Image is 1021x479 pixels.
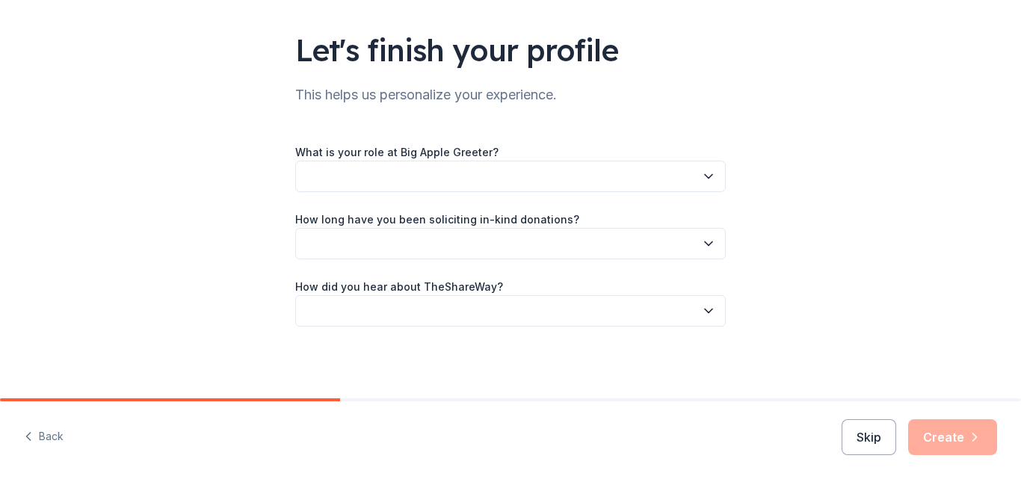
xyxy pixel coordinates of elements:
button: Skip [842,419,896,455]
button: Back [24,421,64,453]
label: How did you hear about TheShareWay? [295,279,503,294]
label: How long have you been soliciting in-kind donations? [295,212,579,227]
label: What is your role at Big Apple Greeter? [295,145,499,160]
div: Let's finish your profile [295,29,726,71]
div: This helps us personalize your experience. [295,83,726,107]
